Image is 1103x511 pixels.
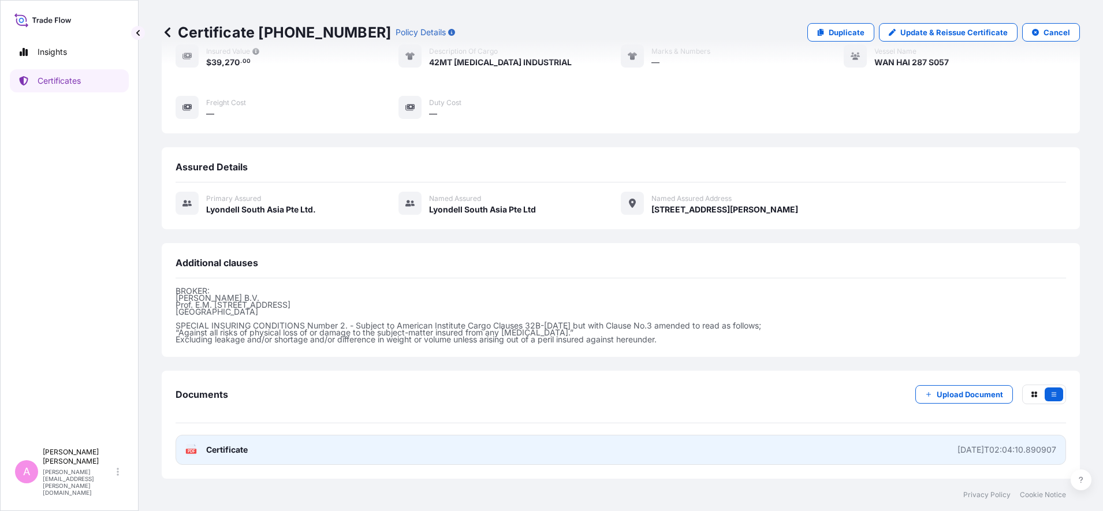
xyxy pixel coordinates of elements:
p: Insights [38,46,67,58]
p: Certificates [38,75,81,87]
span: Assured Details [176,161,248,173]
p: Upload Document [937,389,1003,400]
a: Insights [10,40,129,64]
span: Named Assured Address [651,194,732,203]
p: Duplicate [829,27,864,38]
button: Upload Document [915,385,1013,404]
p: Cancel [1044,27,1070,38]
a: Certificates [10,69,129,92]
button: Cancel [1022,23,1080,42]
p: BROKER: [PERSON_NAME] B.V. Prof. E.M. [STREET_ADDRESS] [GEOGRAPHIC_DATA] SPECIAL INSURING CONDITI... [176,288,1066,343]
span: — [206,108,214,120]
a: Cookie Notice [1020,490,1066,499]
a: Privacy Policy [963,490,1011,499]
span: — [429,108,437,120]
p: [PERSON_NAME][EMAIL_ADDRESS][PERSON_NAME][DOMAIN_NAME] [43,468,114,496]
text: PDF [188,449,195,453]
span: Certificate [206,444,248,456]
a: Update & Reissue Certificate [879,23,1018,42]
p: Certificate [PHONE_NUMBER] [162,23,391,42]
span: [STREET_ADDRESS][PERSON_NAME] [651,204,798,215]
p: Policy Details [396,27,446,38]
p: [PERSON_NAME] [PERSON_NAME] [43,447,114,466]
span: Additional clauses [176,257,258,268]
a: Duplicate [807,23,874,42]
span: Lyondell South Asia Pte Ltd [429,204,536,215]
span: Freight Cost [206,98,246,107]
div: [DATE]T02:04:10.890907 [957,444,1056,456]
span: Primary assured [206,194,261,203]
span: Documents [176,389,228,400]
span: A [23,466,30,478]
span: Lyondell South Asia Pte Ltd. [206,204,316,215]
span: Named Assured [429,194,481,203]
p: Update & Reissue Certificate [900,27,1008,38]
a: PDFCertificate[DATE]T02:04:10.890907 [176,435,1066,465]
span: Duty Cost [429,98,461,107]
